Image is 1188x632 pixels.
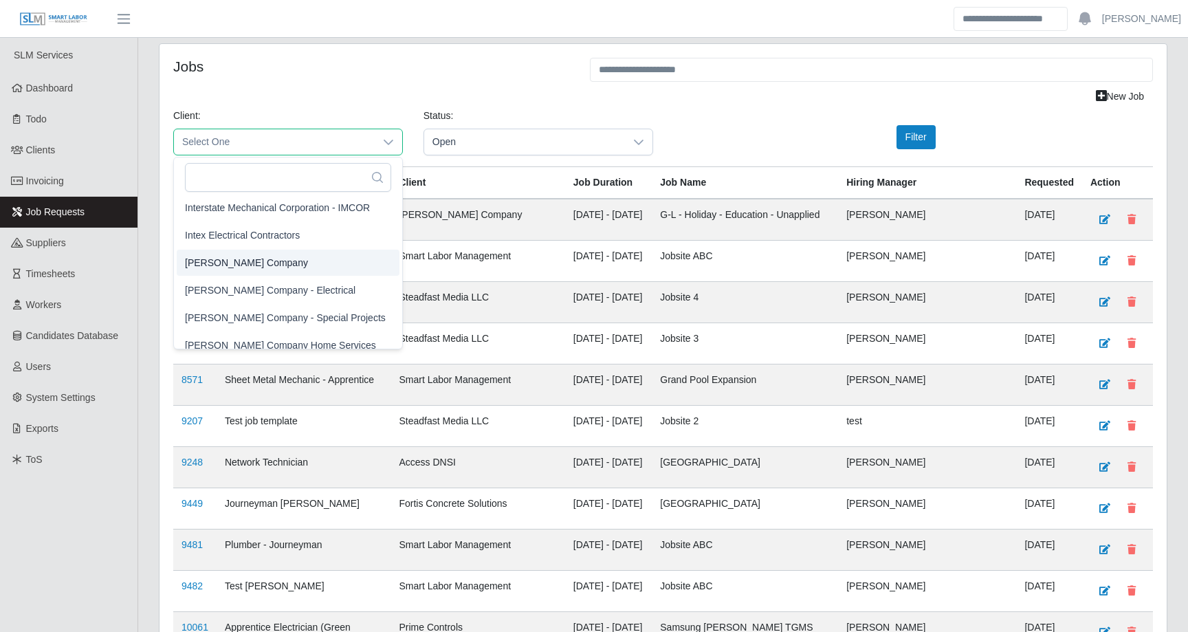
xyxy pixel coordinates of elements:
[1016,241,1082,282] td: [DATE]
[838,571,1016,612] td: [PERSON_NAME]
[652,241,838,282] td: Jobsite ABC
[26,330,119,341] span: Candidates Database
[26,299,62,310] span: Workers
[390,488,564,530] td: Fortis Concrete Solutions
[565,241,652,282] td: [DATE] - [DATE]
[217,447,391,488] td: Network Technician
[181,580,203,591] a: 9482
[217,530,391,571] td: Plumber - Journeyman
[838,241,1016,282] td: [PERSON_NAME]
[1016,571,1082,612] td: [DATE]
[177,195,399,221] li: Interstate Mechanical Corporation - IMCOR
[173,109,201,123] label: Client:
[19,12,88,27] img: SLM Logo
[423,109,454,123] label: Status:
[565,447,652,488] td: [DATE] - [DATE]
[26,144,56,155] span: Clients
[181,539,203,550] a: 9481
[390,530,564,571] td: Smart Labor Management
[1016,447,1082,488] td: [DATE]
[217,364,391,406] td: Sheet Metal Mechanic - Apprentice
[26,423,58,434] span: Exports
[565,530,652,571] td: [DATE] - [DATE]
[838,488,1016,530] td: [PERSON_NAME]
[185,338,376,353] span: [PERSON_NAME] Company Home Services
[217,571,391,612] td: Test [PERSON_NAME]
[217,406,391,447] td: Test job template
[14,50,73,61] span: SLM Services
[390,571,564,612] td: Smart Labor Management
[390,447,564,488] td: Access DNSI
[838,167,1016,199] th: Hiring Manager
[174,129,375,155] span: Select One
[181,457,203,468] a: 9248
[1087,85,1153,109] a: New Job
[26,268,76,279] span: Timesheets
[1016,530,1082,571] td: [DATE]
[896,125,936,149] button: Filter
[652,167,838,199] th: Job Name
[1016,488,1082,530] td: [DATE]
[565,488,652,530] td: [DATE] - [DATE]
[177,277,399,303] li: Lee Company - Electrical
[26,361,52,372] span: Users
[652,323,838,364] td: Jobsite 3
[26,113,47,124] span: Todo
[1016,323,1082,364] td: [DATE]
[173,58,569,75] h4: Jobs
[185,283,355,298] span: [PERSON_NAME] Company - Electrical
[181,374,203,385] a: 8571
[954,7,1068,31] input: Search
[565,323,652,364] td: [DATE] - [DATE]
[565,199,652,241] td: [DATE] - [DATE]
[565,282,652,323] td: [DATE] - [DATE]
[838,406,1016,447] td: test
[26,83,74,94] span: Dashboard
[838,199,1016,241] td: [PERSON_NAME]
[390,406,564,447] td: Steadfast Media LLC
[181,415,203,426] a: 9207
[185,311,386,325] span: [PERSON_NAME] Company - Special Projects
[390,282,564,323] td: Steadfast Media LLC
[1016,406,1082,447] td: [DATE]
[1016,364,1082,406] td: [DATE]
[181,498,203,509] a: 9449
[565,167,652,199] th: Job Duration
[1016,167,1082,199] th: Requested
[26,454,43,465] span: ToS
[1016,282,1082,323] td: [DATE]
[424,129,625,155] span: Open
[652,282,838,323] td: Jobsite 4
[177,305,399,331] li: Lee Company - Special Projects
[26,206,85,217] span: Job Requests
[1016,199,1082,241] td: [DATE]
[838,323,1016,364] td: [PERSON_NAME]
[652,447,838,488] td: [GEOGRAPHIC_DATA]
[652,571,838,612] td: Jobsite ABC
[185,201,370,215] span: Interstate Mechanical Corporation - IMCOR
[185,228,300,243] span: Intex Electrical Contractors
[217,488,391,530] td: Journeyman [PERSON_NAME]
[838,530,1016,571] td: [PERSON_NAME]
[565,571,652,612] td: [DATE] - [DATE]
[177,250,399,276] li: Lee Company
[838,282,1016,323] td: [PERSON_NAME]
[838,447,1016,488] td: [PERSON_NAME]
[390,364,564,406] td: Smart Labor Management
[1102,12,1181,26] a: [PERSON_NAME]
[26,175,64,186] span: Invoicing
[390,241,564,282] td: Smart Labor Management
[185,256,308,270] span: [PERSON_NAME] Company
[652,530,838,571] td: Jobsite ABC
[565,364,652,406] td: [DATE] - [DATE]
[652,406,838,447] td: Jobsite 2
[26,392,96,403] span: System Settings
[565,406,652,447] td: [DATE] - [DATE]
[838,364,1016,406] td: [PERSON_NAME]
[652,199,838,241] td: G-L - Holiday - Education - Unapplied
[26,237,66,248] span: Suppliers
[390,323,564,364] td: Steadfast Media LLC
[390,167,564,199] th: Client
[390,199,564,241] td: [PERSON_NAME] Company
[177,332,399,358] li: Lee Company Home Services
